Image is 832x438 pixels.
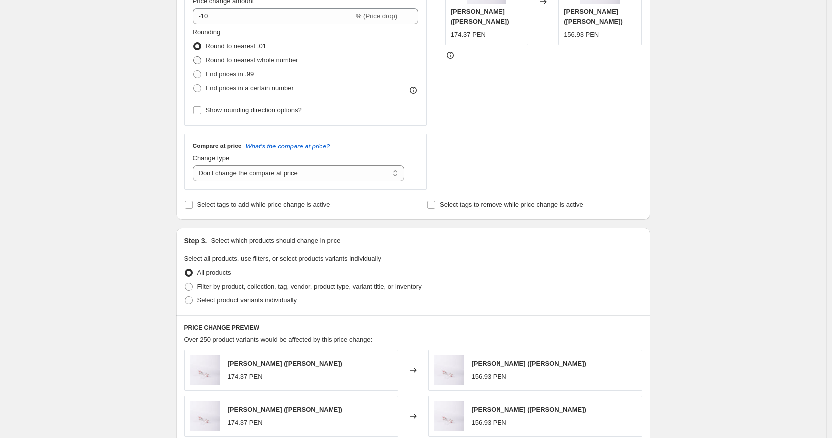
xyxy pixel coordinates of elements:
[206,56,298,64] span: Round to nearest whole number
[184,236,207,246] h2: Step 3.
[197,283,422,290] span: Filter by product, collection, tag, vendor, product type, variant title, or inventory
[193,28,221,36] span: Rounding
[190,355,220,385] img: aretes-laurella-or_80x.jpg
[211,236,340,246] p: Select which products should change in price
[472,360,586,367] span: [PERSON_NAME] ([PERSON_NAME])
[246,143,330,150] button: What's the compare at price?
[228,406,342,413] span: [PERSON_NAME] ([PERSON_NAME])
[564,8,623,25] span: [PERSON_NAME] ([PERSON_NAME])
[193,142,242,150] h3: Compare at price
[190,401,220,431] img: aretes-laurella-or_80x.jpg
[206,106,302,114] span: Show rounding direction options?
[356,12,397,20] span: % (Price drop)
[206,70,254,78] span: End prices in .99
[228,372,263,382] div: 174.37 PEN
[440,201,583,208] span: Select tags to remove while price change is active
[451,8,509,25] span: [PERSON_NAME] ([PERSON_NAME])
[184,336,373,343] span: Over 250 product variants would be affected by this price change:
[451,30,486,40] div: 174.37 PEN
[472,418,506,428] div: 156.93 PEN
[434,355,464,385] img: aretes-laurella-or_80x.jpg
[197,269,231,276] span: All products
[434,401,464,431] img: aretes-laurella-or_80x.jpg
[564,30,599,40] div: 156.93 PEN
[472,372,506,382] div: 156.93 PEN
[472,406,586,413] span: [PERSON_NAME] ([PERSON_NAME])
[206,84,294,92] span: End prices in a certain number
[228,418,263,428] div: 174.37 PEN
[184,255,381,262] span: Select all products, use filters, or select products variants individually
[193,154,230,162] span: Change type
[206,42,266,50] span: Round to nearest .01
[228,360,342,367] span: [PERSON_NAME] ([PERSON_NAME])
[197,296,297,304] span: Select product variants individually
[184,324,642,332] h6: PRICE CHANGE PREVIEW
[193,8,354,24] input: -15
[197,201,330,208] span: Select tags to add while price change is active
